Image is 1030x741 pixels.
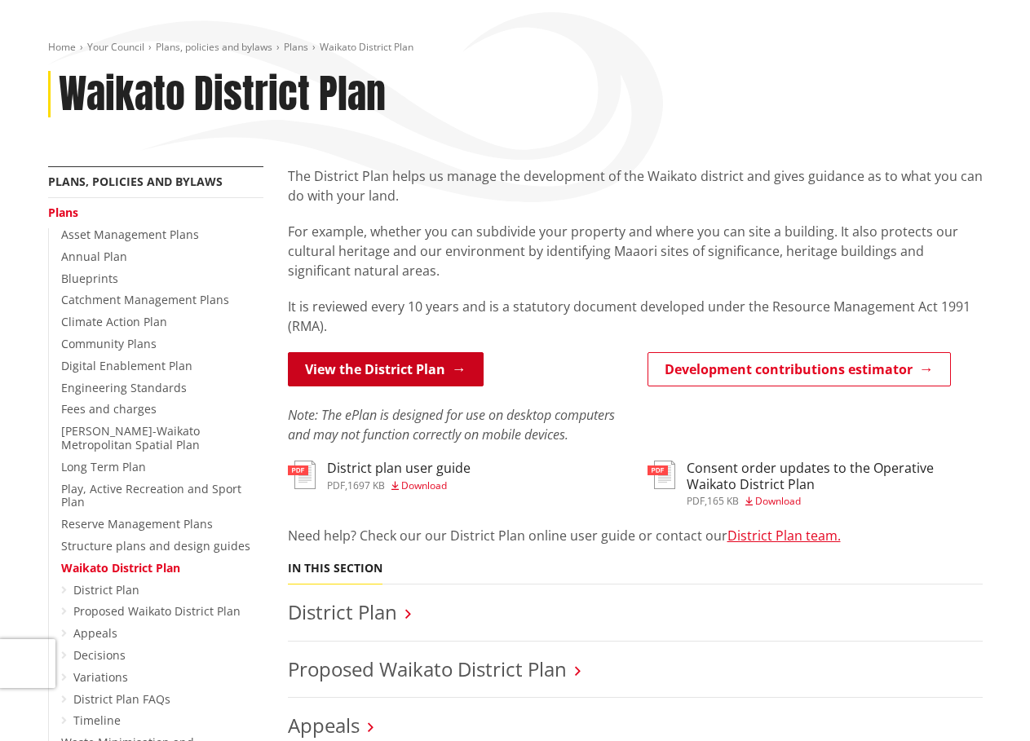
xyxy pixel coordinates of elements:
[648,461,675,489] img: document-pdf.svg
[288,562,382,576] h5: In this section
[327,481,471,491] div: ,
[288,406,615,443] em: Note: The ePlan is designed for use on desktop computers and may not function correctly on mobile...
[288,352,484,386] a: View the District Plan
[288,461,471,490] a: District plan user guide pdf,1697 KB Download
[955,673,1014,731] iframe: Messenger Launcher
[59,71,386,118] h1: Waikato District Plan
[156,40,272,54] a: Plans, policies and bylaws
[73,647,126,663] a: Decisions
[61,249,127,264] a: Annual Plan
[48,174,223,189] a: Plans, policies and bylaws
[48,205,78,220] a: Plans
[320,40,413,54] span: Waikato District Plan
[288,526,983,545] p: Need help? Check our our District Plan online user guide or contact our
[48,40,76,54] a: Home
[327,461,471,476] h3: District plan user guide
[288,297,983,336] p: It is reviewed every 10 years and is a statutory document developed under the Resource Management...
[61,336,157,351] a: Community Plans
[87,40,144,54] a: Your Council
[73,582,139,598] a: District Plan
[687,496,983,506] div: ,
[73,625,117,641] a: Appeals
[687,461,983,492] h3: Consent order updates to the Operative Waikato District Plan
[61,292,229,307] a: Catchment Management Plans
[61,380,187,395] a: Engineering Standards
[73,712,121,728] a: Timeline
[288,222,983,280] p: For example, whether you can subdivide your property and where you can site a building. It also p...
[401,479,447,492] span: Download
[61,481,241,510] a: Play, Active Recreation and Sport Plan
[755,494,801,508] span: Download
[61,271,118,286] a: Blueprints
[61,538,250,554] a: Structure plans and design guides
[284,40,308,54] a: Plans
[327,479,345,492] span: pdf
[288,598,397,625] a: District Plan
[707,494,739,508] span: 165 KB
[288,166,983,205] p: The District Plan helps us manage the development of the Waikato district and gives guidance as t...
[288,655,567,682] a: Proposed Waikato District Plan
[648,352,951,386] a: Development contributions estimator
[61,401,157,417] a: Fees and charges
[648,461,983,505] a: Consent order updates to the Operative Waikato District Plan pdf,165 KB Download
[73,691,170,707] a: District Plan FAQs
[73,669,128,685] a: Variations
[48,41,983,55] nav: breadcrumb
[687,494,705,508] span: pdf
[61,227,199,242] a: Asset Management Plans
[288,461,316,489] img: document-pdf.svg
[347,479,385,492] span: 1697 KB
[73,603,241,619] a: Proposed Waikato District Plan
[61,560,180,576] a: Waikato District Plan
[61,459,146,474] a: Long Term Plan
[61,423,200,452] a: [PERSON_NAME]-Waikato Metropolitan Spatial Plan
[61,314,167,329] a: Climate Action Plan
[288,712,360,739] a: Appeals
[61,358,192,373] a: Digital Enablement Plan
[727,527,841,545] a: District Plan team.
[61,516,213,531] a: Reserve Management Plans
